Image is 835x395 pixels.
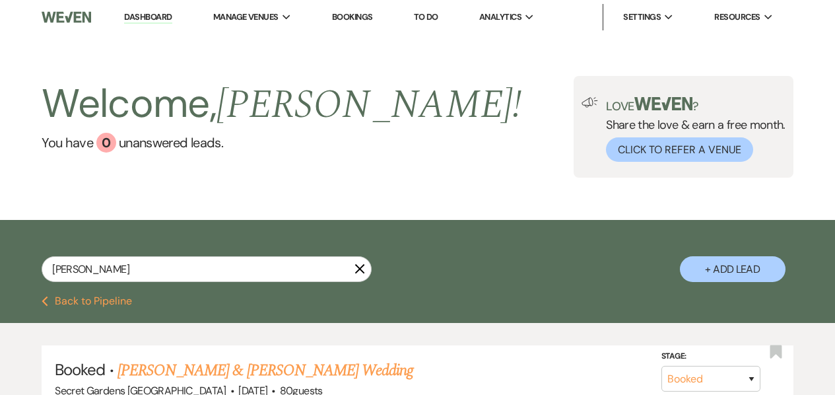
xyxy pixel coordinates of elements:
[96,133,116,153] div: 0
[332,11,373,22] a: Bookings
[124,11,172,24] a: Dashboard
[661,349,760,364] label: Stage:
[623,11,661,24] span: Settings
[42,76,521,133] h2: Welcome,
[42,3,90,31] img: Weven Logo
[42,296,132,306] button: Back to Pipeline
[714,11,760,24] span: Resources
[479,11,521,24] span: Analytics
[634,97,693,110] img: weven-logo-green.svg
[598,97,785,162] div: Share the love & earn a free month.
[217,75,521,135] span: [PERSON_NAME] !
[42,256,372,282] input: Search by name, event date, email address or phone number
[55,359,105,380] span: Booked
[414,11,438,22] a: To Do
[606,97,785,112] p: Love ?
[606,137,753,162] button: Click to Refer a Venue
[42,133,521,153] a: You have 0 unanswered leads.
[117,359,413,382] a: [PERSON_NAME] & [PERSON_NAME] Wedding
[213,11,279,24] span: Manage Venues
[582,97,598,108] img: loud-speaker-illustration.svg
[680,256,785,282] button: + Add Lead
